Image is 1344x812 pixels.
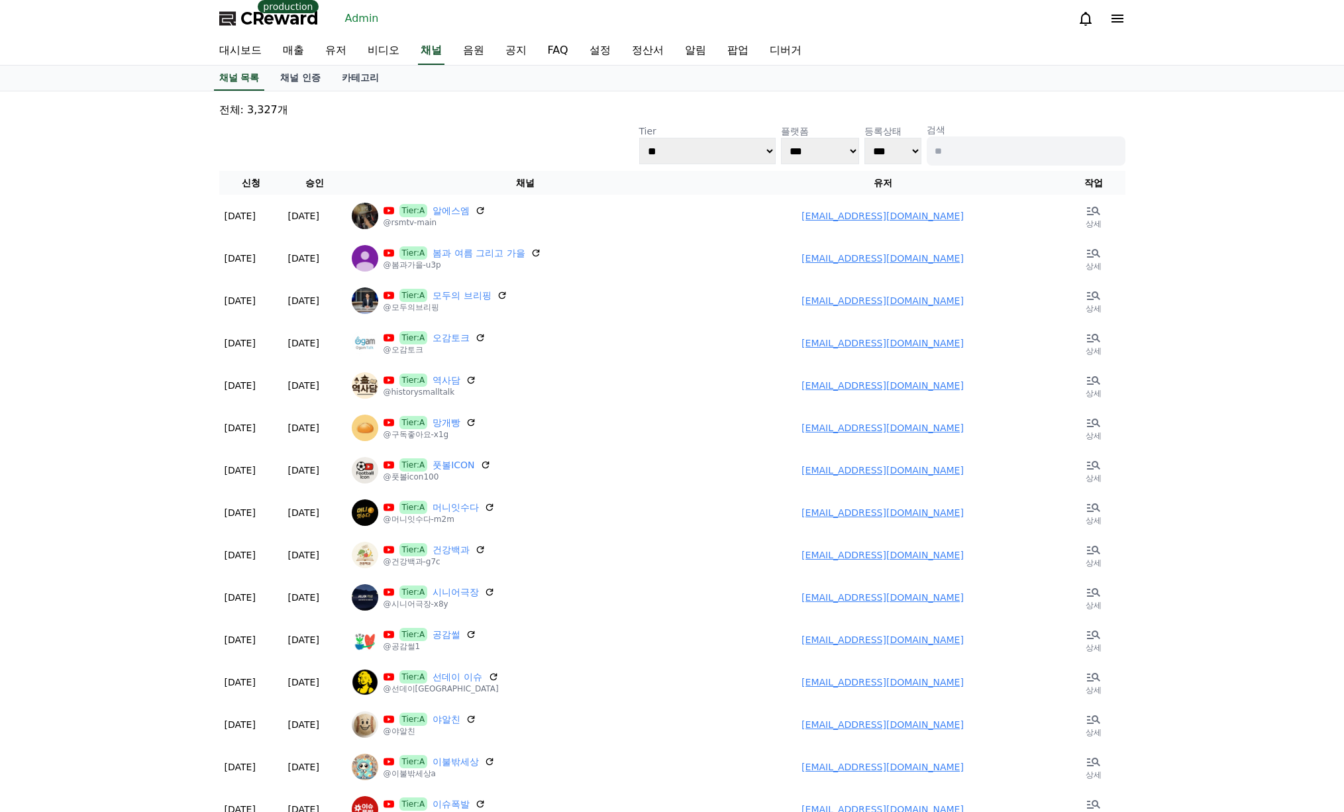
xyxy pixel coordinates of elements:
[717,37,759,65] a: 팝업
[288,336,319,350] p: [DATE]
[384,726,477,736] p: @야알친
[1067,370,1120,401] a: 상세
[1067,242,1120,274] a: 상세
[399,246,428,260] span: Tier:A
[315,37,357,65] a: 유저
[399,204,428,217] span: Tier:A
[801,592,964,603] a: [EMAIL_ADDRESS][DOMAIN_NAME]
[225,421,256,434] p: [DATE]
[288,548,319,562] p: [DATE]
[225,294,256,307] p: [DATE]
[579,37,621,65] a: 설정
[781,125,859,138] p: 플랫폼
[399,670,428,684] span: Tier:A
[1067,539,1120,571] a: 상세
[384,472,491,482] p: @풋볼icon100
[171,420,254,453] a: Settings
[1086,388,1102,399] p: 상세
[352,457,378,483] img: 풋볼ICON
[384,514,495,525] p: @머니잇수다-m2m
[225,676,256,689] p: [DATE]
[219,171,283,195] th: 신청
[196,440,229,450] span: Settings
[399,713,428,726] span: Tier:A
[759,37,812,65] a: 디버거
[1086,473,1102,483] p: 상세
[225,379,256,392] p: [DATE]
[433,797,470,811] a: 이슈폭발
[352,627,378,653] img: 공감썰
[352,669,378,695] img: 선데이 이슈
[288,591,319,604] p: [DATE]
[433,713,460,726] a: 야알친
[801,550,964,560] a: [EMAIL_ADDRESS][DOMAIN_NAME]
[1067,200,1120,232] a: 상세
[288,252,319,265] p: [DATE]
[34,440,57,450] span: Home
[1086,558,1102,568] p: 상세
[209,37,272,65] a: 대시보드
[272,37,315,65] a: 매출
[433,543,470,556] a: 건강백과
[288,633,319,646] p: [DATE]
[801,719,964,730] a: [EMAIL_ADDRESS][DOMAIN_NAME]
[214,66,265,91] a: 채널 목록
[331,66,389,91] a: 카테고리
[433,585,479,599] a: 시니어극장
[1067,582,1120,613] a: 상세
[399,755,428,768] span: Tier:A
[288,718,319,731] p: [DATE]
[801,338,964,348] a: [EMAIL_ADDRESS][DOMAIN_NAME]
[288,506,319,519] p: [DATE]
[384,556,486,567] p: @건강백과-g7c
[357,37,410,65] a: 비디오
[801,465,964,476] a: [EMAIL_ADDRESS][DOMAIN_NAME]
[384,302,507,313] p: @모두의브리핑
[1086,219,1102,229] p: 상세
[288,379,319,392] p: [DATE]
[352,245,378,272] img: 봄과 여름 그리고 가을
[225,506,256,519] p: [DATE]
[433,628,460,641] a: 공감썰
[219,102,1125,118] p: 전체: 3,327개
[433,246,525,260] a: 봄과 여름 그리고 가을
[340,8,384,29] a: Admin
[225,252,256,265] p: [DATE]
[384,344,486,355] p: @오감토크
[674,37,717,65] a: 알림
[399,289,428,302] span: Tier:A
[1086,261,1102,272] p: 상세
[1067,412,1120,444] a: 상세
[283,171,346,195] th: 승인
[1086,303,1102,314] p: 상세
[801,634,964,645] a: [EMAIL_ADDRESS][DOMAIN_NAME]
[225,760,256,774] p: [DATE]
[288,676,319,689] p: [DATE]
[352,372,378,399] img: 역사담
[384,217,486,228] p: @rsmtv-main
[1067,624,1120,656] a: 상세
[352,330,378,356] img: 오감토크
[433,755,479,768] a: 이불밖세상
[352,415,378,441] img: 망개빵
[225,464,256,477] p: [DATE]
[418,37,444,65] a: 채널
[399,585,428,599] span: Tier:A
[433,204,470,217] a: 알에스엠
[1067,285,1120,317] a: 상세
[288,760,319,774] p: [DATE]
[225,633,256,646] p: [DATE]
[1062,171,1125,195] th: 작업
[433,670,482,684] a: 선데이 이슈
[639,125,776,138] p: Tier
[399,501,428,514] span: Tier:A
[433,289,491,302] a: 모두의 브리핑
[352,499,378,526] img: 머니잇수다
[225,209,256,223] p: [DATE]
[704,171,1062,195] th: 유저
[452,37,495,65] a: 음원
[1067,666,1120,698] a: 상세
[1086,727,1102,738] p: 상세
[1086,685,1102,695] p: 상세
[399,628,428,641] span: Tier:A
